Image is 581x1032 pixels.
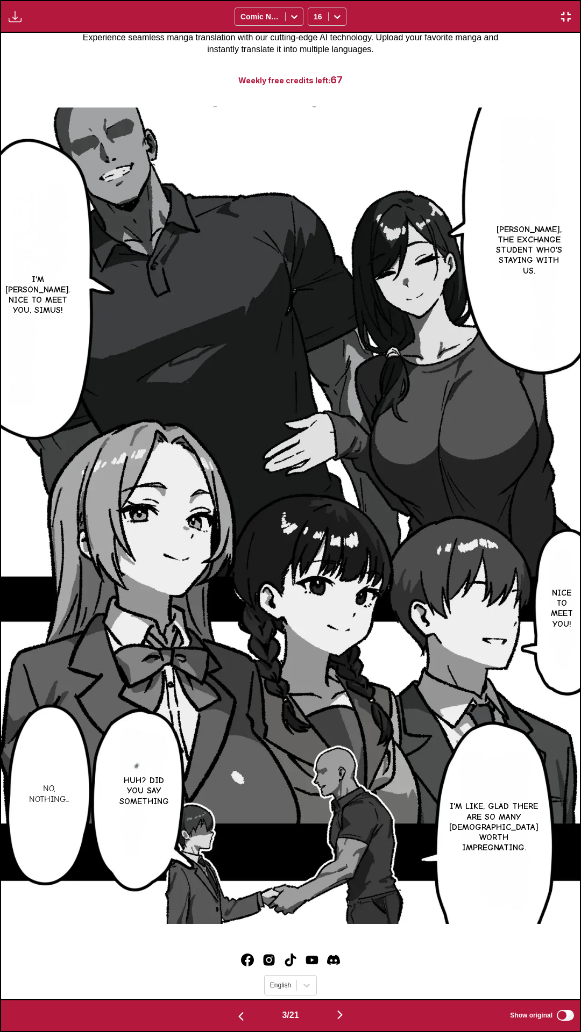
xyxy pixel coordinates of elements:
[447,799,541,855] p: I'm like, glad there are so many [DEMOGRAPHIC_DATA] worth impregnating.
[557,1010,574,1021] input: Show original
[9,10,22,23] img: Download translated images
[112,773,176,809] p: Huh? Did you say something
[235,1010,247,1023] img: Previous page
[282,1010,299,1020] span: 3 / 21
[547,586,577,632] p: Nice to meet you!
[493,223,565,278] p: [PERSON_NAME], the exchange student who's staying with us.
[1,107,580,924] img: Manga Panel
[27,782,71,806] p: No, nothing...
[1,273,75,318] p: I'm [PERSON_NAME]. Nice to meet you, simus!
[334,1008,346,1021] img: Next page
[510,1012,552,1019] span: Show original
